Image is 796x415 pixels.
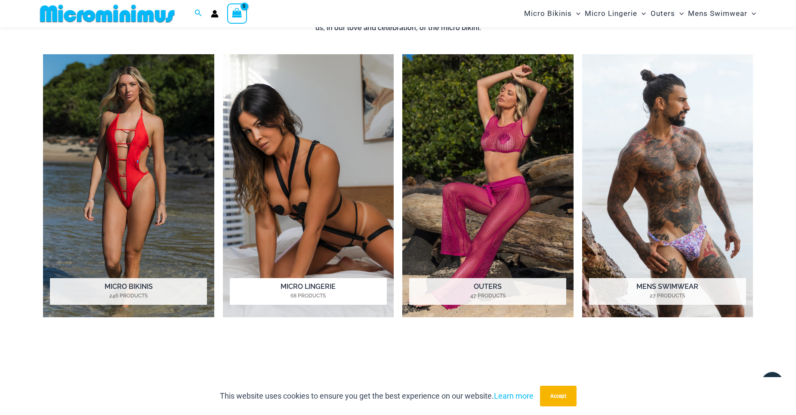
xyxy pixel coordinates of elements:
img: Micro Bikinis [43,54,214,317]
iframe: TrustedSite Certified [43,340,753,405]
p: This website uses cookies to ensure you get the best experience on our website. [220,390,534,403]
img: MM SHOP LOGO FLAT [37,4,178,23]
span: Micro Lingerie [585,3,637,25]
a: Account icon link [211,10,219,18]
h2: Mens Swimwear [589,278,746,305]
img: Micro Lingerie [223,54,394,317]
span: Menu Toggle [747,3,756,25]
span: Mens Swimwear [688,3,747,25]
nav: Site Navigation [521,1,759,26]
a: Search icon link [194,8,202,19]
a: Learn more [494,391,534,400]
a: Visit product category Micro Bikinis [43,54,214,317]
span: Micro Bikinis [524,3,572,25]
a: Mens SwimwearMenu ToggleMenu Toggle [686,3,758,25]
a: Micro LingerieMenu ToggleMenu Toggle [583,3,648,25]
h2: Outers [409,278,566,305]
h2: Micro Lingerie [230,278,387,305]
span: Menu Toggle [675,3,684,25]
mark: 47 Products [409,292,566,300]
mark: 246 Products [50,292,207,300]
span: Menu Toggle [572,3,580,25]
a: OutersMenu ToggleMenu Toggle [648,3,686,25]
mark: 68 Products [230,292,387,300]
span: Outers [651,3,675,25]
img: Mens Swimwear [582,54,753,317]
a: Visit product category Micro Lingerie [223,54,394,317]
a: Visit product category Mens Swimwear [582,54,753,317]
a: Micro BikinisMenu ToggleMenu Toggle [522,3,583,25]
h2: Micro Bikinis [50,278,207,305]
img: Outers [402,54,574,317]
button: Accept [540,386,577,406]
mark: 27 Products [589,292,746,300]
a: View Shopping Cart, empty [227,3,247,23]
span: Menu Toggle [637,3,646,25]
a: Visit product category Outers [402,54,574,317]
